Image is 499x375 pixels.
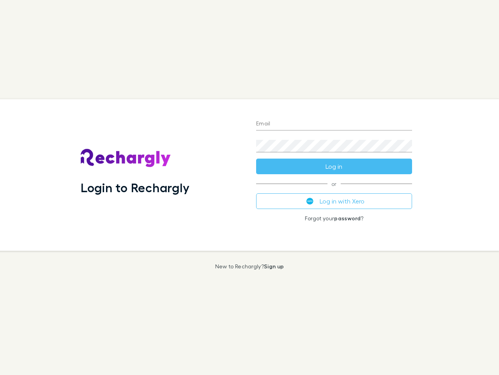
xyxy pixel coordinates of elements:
p: New to Rechargly? [215,263,284,270]
img: Xero's logo [306,198,313,205]
button: Log in [256,159,412,174]
a: password [334,215,361,221]
h1: Login to Rechargly [81,180,189,195]
p: Forgot your ? [256,215,412,221]
button: Log in with Xero [256,193,412,209]
span: or [256,184,412,184]
a: Sign up [264,263,284,270]
img: Rechargly's Logo [81,149,171,168]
